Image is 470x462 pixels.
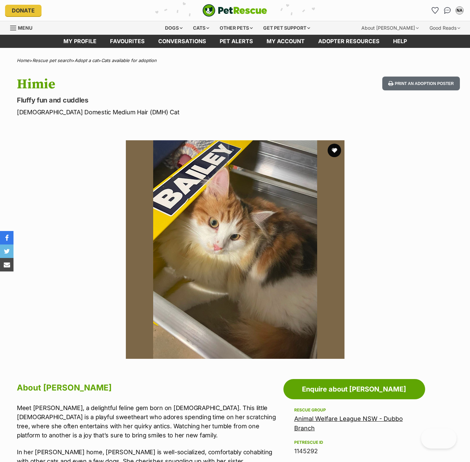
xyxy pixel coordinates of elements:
[425,21,465,35] div: Good Reads
[215,21,257,35] div: Other pets
[101,58,157,63] a: Cats available for adoption
[442,5,453,16] a: Conversations
[258,21,315,35] div: Get pet support
[10,21,37,33] a: Menu
[328,144,341,157] button: favourite
[294,415,403,432] a: Animal Welfare League NSW - Dubbo Branch
[357,21,423,35] div: About [PERSON_NAME]
[283,379,425,399] a: Enquire about [PERSON_NAME]
[202,4,267,17] a: PetRescue
[188,21,214,35] div: Cats
[294,446,414,456] div: 1145292
[126,140,344,359] img: Photo of Himie
[57,35,103,48] a: My profile
[260,35,311,48] a: My account
[294,407,414,413] div: Rescue group
[5,5,42,16] a: Donate
[160,21,187,35] div: Dogs
[382,77,460,90] button: Print an adoption poster
[421,428,457,449] iframe: Help Scout Beacon - Open
[17,403,280,440] p: Meet [PERSON_NAME], a delightful feline gem born on [DEMOGRAPHIC_DATA]. This little [DEMOGRAPHIC_...
[386,35,414,48] a: Help
[103,35,151,48] a: Favourites
[17,108,287,117] p: [DEMOGRAPHIC_DATA] Domestic Medium Hair (DMH) Cat
[444,7,451,14] img: chat-41dd97257d64d25036548639549fe6c8038ab92f7586957e7f3b1b290dea8141.svg
[17,77,287,92] h1: Himie
[213,35,260,48] a: Pet alerts
[430,5,441,16] a: Favourites
[294,440,414,445] div: PetRescue ID
[17,380,280,395] h2: About [PERSON_NAME]
[17,95,287,105] p: Fluffy fun and cuddles
[454,5,465,16] button: My account
[311,35,386,48] a: Adopter resources
[17,58,29,63] a: Home
[202,4,267,17] img: logo-cat-932fe2b9b8326f06289b0f2fb663e598f794de774fb13d1741a6617ecf9a85b4.svg
[151,35,213,48] a: conversations
[75,58,98,63] a: Adopt a cat
[18,25,32,31] span: Menu
[430,5,465,16] ul: Account quick links
[32,58,72,63] a: Rescue pet search
[456,7,463,14] div: NA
